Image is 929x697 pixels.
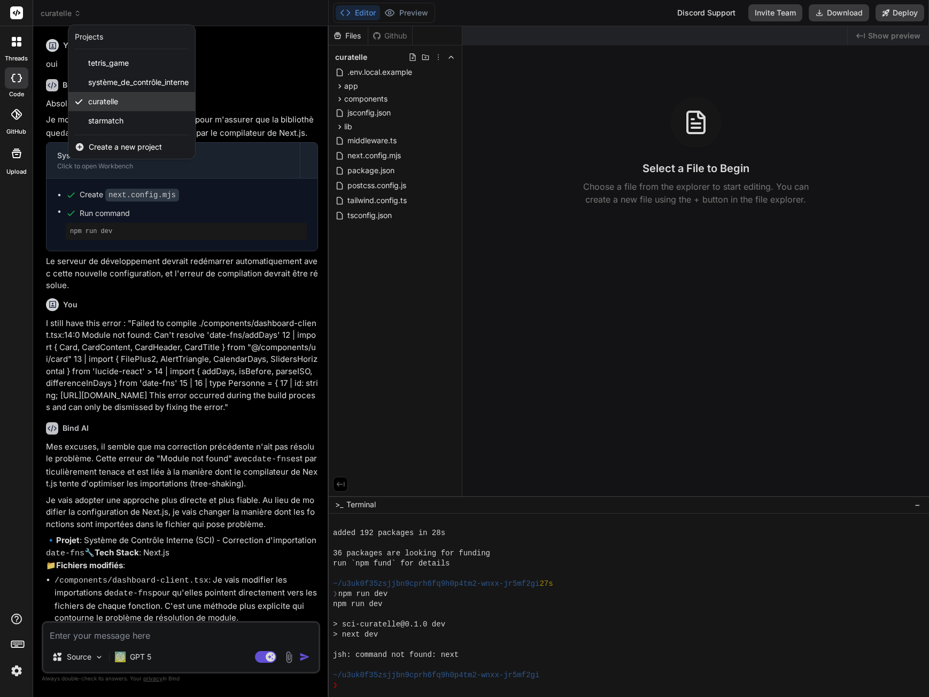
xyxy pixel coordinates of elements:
[75,32,103,42] div: Projects
[7,662,26,680] img: settings
[88,96,118,107] span: curatelle
[89,142,162,152] span: Create a new project
[5,54,28,63] label: threads
[88,77,189,88] span: système_de_contrôle_interne
[6,127,26,136] label: GitHub
[6,167,27,176] label: Upload
[9,90,24,99] label: code
[88,58,129,68] span: tetris_game
[88,115,123,126] span: starmatch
